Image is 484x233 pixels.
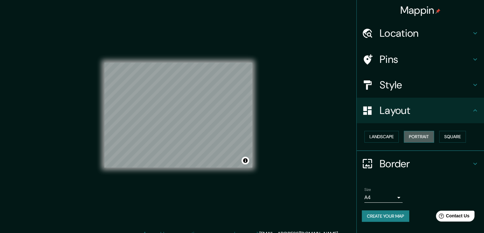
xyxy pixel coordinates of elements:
[364,192,403,203] div: A4
[357,151,484,177] div: Border
[435,9,440,14] img: pin-icon.png
[104,63,252,168] canvas: Map
[357,47,484,72] div: Pins
[242,157,249,164] button: Toggle attribution
[362,210,409,222] button: Create your map
[380,79,471,91] h4: Style
[380,157,471,170] h4: Border
[400,4,441,17] h4: Mappin
[357,98,484,123] div: Layout
[380,53,471,66] h4: Pins
[364,187,371,192] label: Size
[380,104,471,117] h4: Layout
[364,131,399,143] button: Landscape
[427,208,477,226] iframe: Help widget launcher
[357,20,484,46] div: Location
[357,72,484,98] div: Style
[404,131,434,143] button: Portrait
[380,27,471,40] h4: Location
[439,131,466,143] button: Square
